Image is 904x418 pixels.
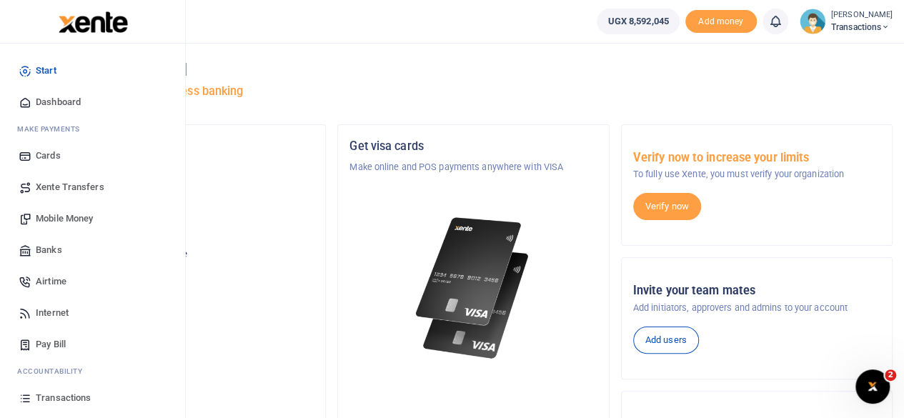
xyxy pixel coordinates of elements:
[633,327,699,354] a: Add users
[66,247,314,262] p: Your current account balance
[36,95,81,109] span: Dashboard
[66,139,314,154] h5: Organization
[28,366,82,377] span: countability
[349,160,597,174] p: Make online and POS payments anywhere with VISA
[633,284,880,298] h5: Invite your team mates
[11,118,174,140] li: M
[11,55,174,86] a: Start
[66,216,314,230] p: Transactions
[66,160,314,174] p: Tugende Limited
[597,9,679,34] a: UGX 8,592,045
[11,203,174,234] a: Mobile Money
[36,212,93,226] span: Mobile Money
[59,11,128,33] img: logo-large
[855,369,890,404] iframe: Intercom live chat
[412,209,535,368] img: xente-_physical_cards.png
[591,9,685,34] li: Wallet ballance
[633,167,880,181] p: To fully use Xente, you must verify your organization
[11,297,174,329] a: Internet
[54,61,893,77] h4: Hello [PERSON_NAME]
[607,14,668,29] span: UGX 8,592,045
[349,139,597,154] h5: Get visa cards
[11,171,174,203] a: Xente Transfers
[800,9,825,34] img: profile-user
[36,64,56,78] span: Start
[36,391,91,405] span: Transactions
[11,140,174,171] a: Cards
[54,84,893,99] h5: Welcome to better business banking
[66,265,314,279] h5: UGX 8,592,045
[36,337,66,352] span: Pay Bill
[11,266,174,297] a: Airtime
[66,194,314,209] h5: Account
[24,124,80,134] span: ake Payments
[685,10,757,34] span: Add money
[36,149,61,163] span: Cards
[36,180,104,194] span: Xente Transfers
[685,10,757,34] li: Toup your wallet
[831,21,893,34] span: Transactions
[800,9,893,34] a: profile-user [PERSON_NAME] Transactions
[36,243,62,257] span: Banks
[831,9,893,21] small: [PERSON_NAME]
[11,360,174,382] li: Ac
[685,15,757,26] a: Add money
[11,382,174,414] a: Transactions
[11,86,174,118] a: Dashboard
[11,234,174,266] a: Banks
[57,16,128,26] a: logo-small logo-large logo-large
[633,151,880,165] h5: Verify now to increase your limits
[36,274,66,289] span: Airtime
[633,193,701,220] a: Verify now
[885,369,896,381] span: 2
[36,306,69,320] span: Internet
[633,301,880,315] p: Add initiators, approvers and admins to your account
[11,329,174,360] a: Pay Bill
